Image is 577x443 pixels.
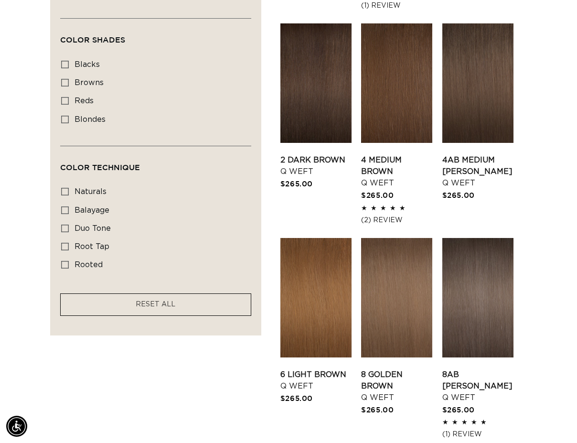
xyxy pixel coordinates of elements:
[60,163,140,172] span: Color Technique
[75,188,107,195] span: naturals
[75,261,103,269] span: rooted
[60,35,125,44] span: Color Shades
[75,61,100,68] span: blacks
[75,97,94,105] span: reds
[136,301,175,308] span: RESET ALL
[442,369,513,403] a: 8AB [PERSON_NAME] Q Weft
[6,416,27,437] div: Accessibility Menu
[75,116,106,123] span: blondes
[75,79,104,86] span: browns
[75,206,109,214] span: balayage
[136,299,175,311] a: RESET ALL
[529,397,577,443] iframe: Chat Widget
[60,146,251,181] summary: Color Technique (0 selected)
[75,225,111,232] span: duo tone
[60,19,251,53] summary: Color Shades (0 selected)
[280,369,352,392] a: 6 Light Brown Q Weft
[361,154,432,189] a: 4 Medium Brown Q Weft
[280,154,352,177] a: 2 Dark Brown Q Weft
[75,243,109,250] span: root tap
[361,369,432,403] a: 8 Golden Brown Q Weft
[442,154,513,189] a: 4AB Medium [PERSON_NAME] Q Weft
